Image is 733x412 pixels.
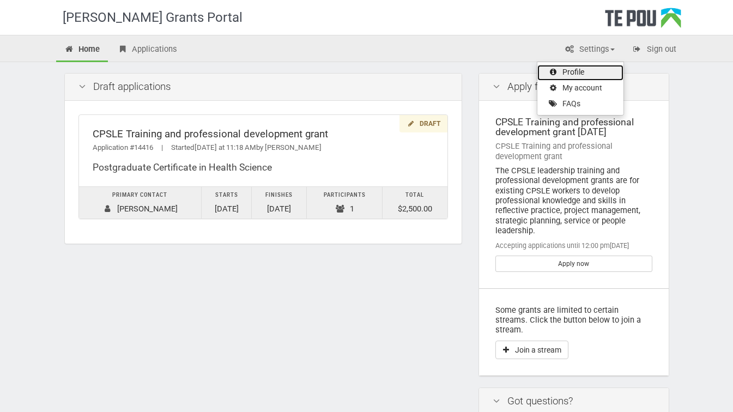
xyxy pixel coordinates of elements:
[93,142,434,154] div: Application #14416 Started by [PERSON_NAME]
[605,8,681,35] div: Te Pou Logo
[399,115,447,133] div: Draft
[495,341,568,359] button: Join a stream
[388,190,441,201] div: Total
[495,141,652,161] div: CPSLE Training and professional development grant
[257,190,301,201] div: Finishes
[56,38,108,62] a: Home
[537,96,623,112] a: FAQs
[537,81,623,96] a: My account
[84,190,196,201] div: Primary contact
[153,143,171,152] span: |
[207,190,246,201] div: Starts
[537,65,623,81] a: Profile
[556,38,623,62] a: Settings
[79,187,202,219] td: [PERSON_NAME]
[495,256,652,272] a: Apply now
[479,74,669,101] div: Apply for a grant
[307,187,383,219] td: 1
[93,129,434,140] div: CPSLE Training and professional development grant
[624,38,684,62] a: Sign out
[383,187,447,219] td: $2,500.00
[109,38,185,62] a: Applications
[312,190,377,201] div: Participants
[93,162,434,173] div: Postgraduate Certificate in Health Science
[495,117,652,137] div: CPSLE Training and professional development grant [DATE]
[195,143,256,152] span: [DATE] at 11:18 AM
[495,305,652,335] p: Some grants are limited to certain streams. Click the button below to join a stream.
[495,241,652,251] div: Accepting applications until 12:00 pm[DATE]
[65,74,462,101] div: Draft applications
[201,187,251,219] td: [DATE]
[495,166,652,235] div: The CPSLE leadership training and professional development grants are for existing CPSLE workers ...
[252,187,307,219] td: [DATE]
